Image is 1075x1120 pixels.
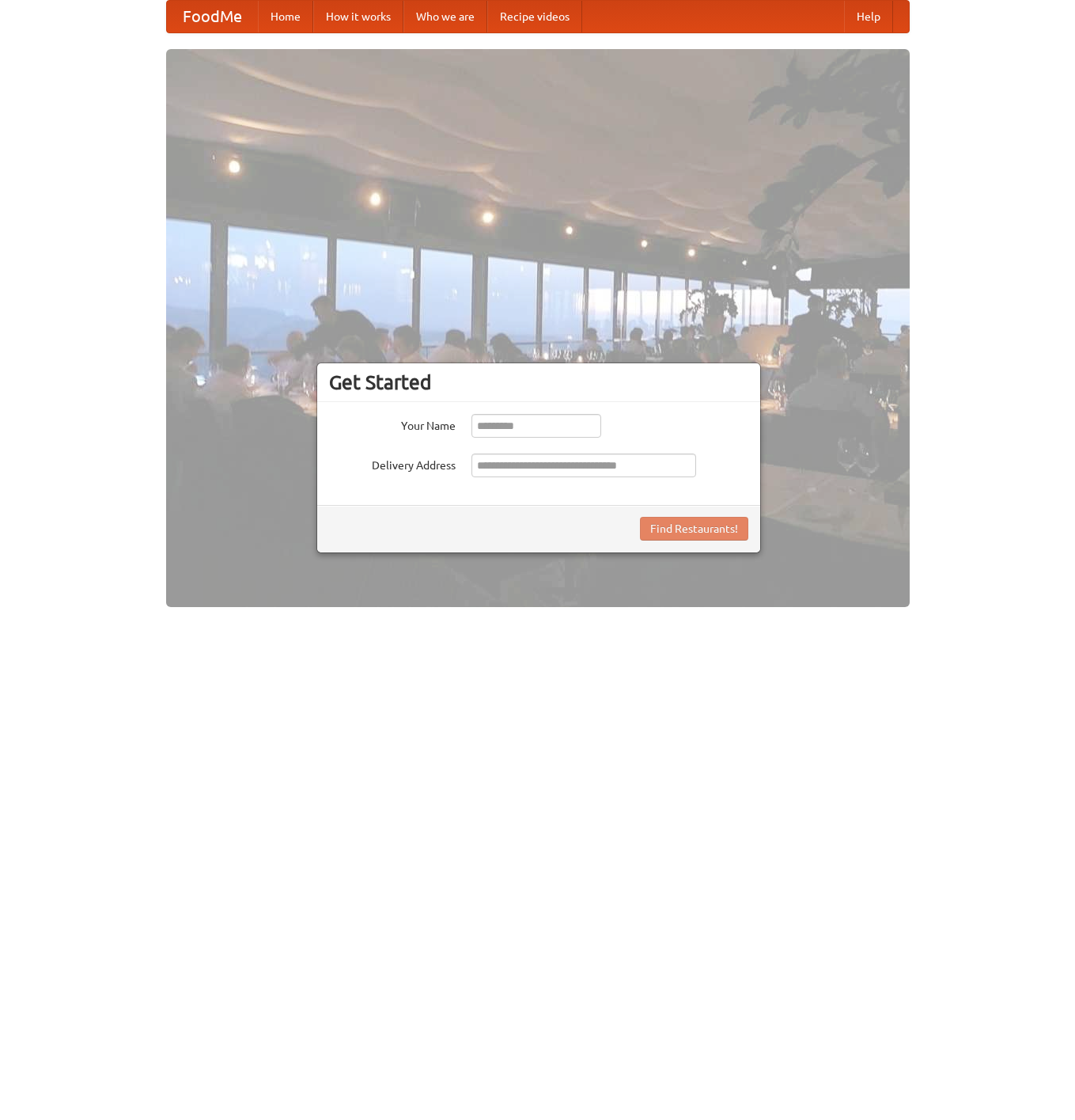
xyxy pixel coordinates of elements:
[640,517,748,541] button: Find Restaurants!
[844,1,893,32] a: Help
[329,414,456,434] label: Your Name
[167,1,258,32] a: FoodMe
[329,454,456,473] label: Delivery Address
[258,1,313,32] a: Home
[487,1,582,32] a: Recipe videos
[313,1,403,32] a: How it works
[329,370,748,394] h3: Get Started
[403,1,487,32] a: Who we are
